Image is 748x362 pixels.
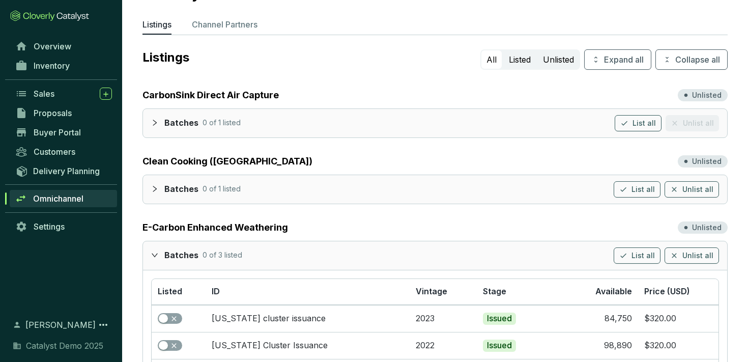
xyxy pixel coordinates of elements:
span: ID [212,286,220,296]
div: 98,890 [604,340,632,351]
span: collapsed [151,185,158,192]
th: Stage [477,279,557,305]
span: Unlist all [682,184,713,194]
span: Buyer Portal [34,127,81,137]
p: 0 of 1 listed [203,118,241,129]
a: Settings [10,218,117,235]
a: Delivery Planning [10,162,117,179]
p: Channel Partners [192,18,257,31]
span: Catalyst Demo 2025 [26,340,103,352]
p: Listings [142,18,171,31]
button: List all [615,115,661,131]
th: ID [206,279,410,305]
span: Expand all [604,53,644,66]
p: Batches [164,118,198,129]
a: Proposals [10,104,117,122]
a: Inventory [10,57,117,74]
p: Unlisted [692,90,722,100]
a: Buyer Portal [10,124,117,141]
a: Sales [10,85,117,102]
span: Available [595,286,632,296]
span: [PERSON_NAME] [25,319,96,331]
button: Listed [504,50,536,69]
a: Clean Cooking ([GEOGRAPHIC_DATA]) [142,154,312,169]
button: Unlisted [538,50,579,69]
span: Delivery Planning [33,166,100,176]
div: collapsed [151,181,164,196]
th: Listed [152,279,206,305]
td: 2023 [410,305,477,332]
a: [US_STATE] Cluster Issuance [212,340,328,350]
a: Customers [10,143,117,160]
section: $320.00 [644,340,712,351]
button: All [481,50,502,69]
th: Vintage [410,279,477,305]
p: 0 of 1 listed [203,184,241,195]
span: Overview [34,41,71,51]
span: List all [631,250,655,261]
span: Inventory [34,61,70,71]
span: Collapse all [675,53,720,66]
p: Unlisted [692,156,722,166]
p: Batches [164,184,198,195]
button: Unlist all [665,181,719,198]
span: Omnichannel [33,193,83,204]
span: List all [632,118,656,128]
a: E-Carbon Enhanced Weathering [142,220,288,235]
span: expanded [151,252,158,259]
a: Overview [10,38,117,55]
div: collapsed [151,115,164,130]
button: Unlist all [665,247,719,264]
p: Batches [164,250,198,261]
span: Sales [34,89,54,99]
p: Unlisted [692,222,722,233]
p: Issued [487,340,512,351]
p: Listings [142,49,476,66]
span: Proposals [34,108,72,118]
button: List all [614,181,660,198]
button: Expand all [584,49,651,70]
span: Customers [34,147,75,157]
th: Available [557,279,638,305]
p: Issued [487,313,512,324]
button: Collapse all [655,49,728,70]
a: [US_STATE] cluster issuance [212,313,326,323]
a: Omnichannel [10,190,117,207]
span: Price (USD) [644,286,690,296]
div: expanded [151,247,164,262]
span: Unlist all [682,250,713,261]
div: 84,750 [605,313,632,324]
span: List all [631,184,655,194]
span: Vintage [416,286,447,296]
a: CarbonSink Direct Air Capture [142,88,279,102]
span: collapsed [151,119,158,126]
td: North Carolina cluster issuance [206,305,410,332]
span: Settings [34,221,65,232]
p: 0 of 3 listed [203,250,242,261]
span: Stage [483,286,506,296]
section: $320.00 [644,313,712,324]
button: List all [614,247,660,264]
td: North Carolina Cluster Issuance [206,332,410,359]
td: 2022 [410,332,477,359]
span: Listed [158,286,182,296]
